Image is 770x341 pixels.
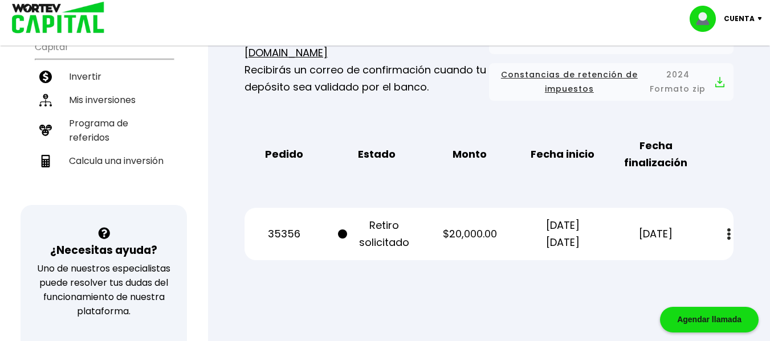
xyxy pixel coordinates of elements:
[50,242,157,258] h3: ¿Necesitas ayuda?
[498,68,641,96] span: Constancias de retención de impuestos
[755,17,770,20] img: icon-down
[660,307,759,332] div: Agendar llamada
[39,155,52,167] img: calculadora-icon.17d418c4.svg
[531,146,594,163] b: Fecha inicio
[431,225,509,243] p: $20,000.00
[338,217,416,251] p: Retiro solicitado
[617,137,695,171] b: Fecha finalización
[358,146,396,163] b: Estado
[724,10,755,27] p: Cuenta
[690,6,724,32] img: profile-image
[617,225,695,243] p: [DATE]
[524,217,602,251] p: [DATE] [DATE]
[35,34,173,201] ul: Capital
[39,71,52,83] img: invertir-icon.b3b967d7.svg
[35,65,173,88] a: Invertir
[35,149,173,172] a: Calcula una inversión
[39,124,52,137] img: recomiendanos-icon.9b8e9327.svg
[39,94,52,106] img: inversiones-icon.6695dc30.svg
[35,261,172,318] p: Uno de nuestros especialistas puede resolver tus dudas del funcionamiento de nuestra plataforma.
[265,146,303,163] b: Pedido
[245,225,323,243] p: 35356
[35,112,173,149] a: Programa de referidos
[35,88,173,112] a: Mis inversiones
[498,68,724,96] button: Constancias de retención de impuestos2024 Formato zip
[453,146,487,163] b: Monto
[245,10,489,96] p: Recuerda enviar tu comprobante de tu transferencia a Recibirás un correo de confirmación cuando t...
